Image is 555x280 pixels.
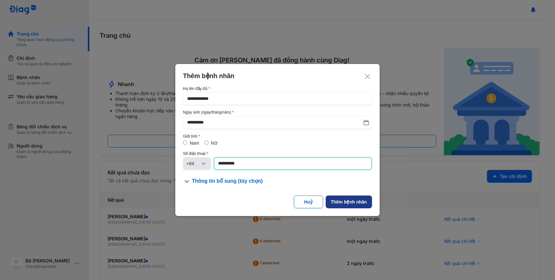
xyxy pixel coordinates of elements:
[331,199,367,205] div: Thêm bệnh nhân
[183,134,372,139] div: Giới tính
[326,196,372,208] button: Thêm bệnh nhân
[183,151,372,156] div: Số điện thoại
[183,110,372,115] div: Ngày sinh (ngày/tháng/năm)
[294,196,323,208] button: Huỷ
[190,140,199,146] label: Nam
[183,86,372,91] div: Họ tên đầy đủ
[192,178,263,185] span: Thông tin bổ sung (tùy chọn)
[183,72,372,80] div: Thêm bệnh nhân
[186,160,200,167] div: +84
[211,140,217,146] label: Nữ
